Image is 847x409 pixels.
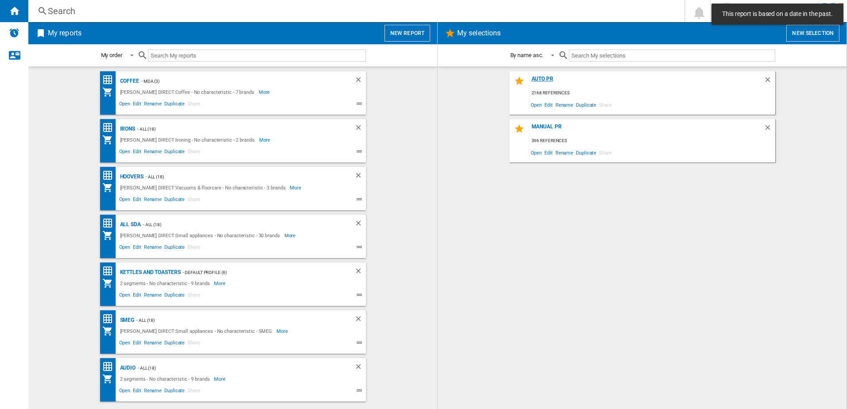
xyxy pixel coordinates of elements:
[163,243,186,254] span: Duplicate
[118,87,259,97] div: [PERSON_NAME] DIRECT:Coffee - No characteristic - 7 brands
[132,147,143,158] span: Edit
[764,76,775,88] div: Delete
[529,147,544,158] span: Open
[163,291,186,301] span: Duplicate
[354,123,366,135] div: Delete
[143,386,163,397] span: Rename
[186,291,202,301] span: Share
[510,52,544,58] div: By name asc.
[764,123,775,135] div: Delete
[102,278,118,289] div: My Assortment
[163,147,186,158] span: Duplicate
[554,147,575,158] span: Rename
[529,99,544,111] span: Open
[118,386,132,397] span: Open
[102,266,118,277] div: Price Ranking
[118,147,132,158] span: Open
[143,195,163,206] span: Rename
[276,326,289,336] span: More
[163,195,186,206] span: Duplicate
[118,363,136,374] div: Audio
[118,100,132,110] span: Open
[290,182,303,193] span: More
[163,339,186,349] span: Duplicate
[118,291,132,301] span: Open
[354,267,366,278] div: Delete
[181,267,337,278] div: - Default profile (6)
[719,10,835,19] span: This report is based on a date in the past.
[102,374,118,384] div: My Assortment
[118,123,136,135] div: Irons
[786,25,839,42] button: New selection
[46,25,83,42] h2: My reports
[118,135,259,145] div: [PERSON_NAME] DIRECT:Ironing - No characteristic - 2 brands
[102,218,118,229] div: Price Ranking
[102,122,118,133] div: Price Ranking
[575,147,598,158] span: Duplicate
[354,171,366,182] div: Delete
[543,147,554,158] span: Edit
[118,339,132,349] span: Open
[569,50,775,62] input: Search My selections
[529,123,764,135] div: MANUAL PR
[598,99,613,111] span: Share
[136,363,336,374] div: - ALL (18)
[118,182,290,193] div: [PERSON_NAME] DIRECT:Vacuums & floorcare - No characteristic - 3 brands
[163,386,186,397] span: Duplicate
[118,195,132,206] span: Open
[118,76,139,87] div: Coffee
[132,243,143,254] span: Edit
[9,27,19,38] img: alerts-logo.svg
[134,315,336,326] div: - ALL (18)
[354,363,366,374] div: Delete
[143,291,163,301] span: Rename
[118,374,214,384] div: 2 segments - No characteristic - 9 brands
[163,100,186,110] span: Duplicate
[214,374,227,384] span: More
[354,219,366,230] div: Delete
[102,361,118,372] div: Price Ranking
[48,5,661,17] div: Search
[186,339,202,349] span: Share
[132,386,143,397] span: Edit
[143,339,163,349] span: Rename
[118,326,277,336] div: [PERSON_NAME] DIRECT:Small appliances - No characteristic - SMEG
[385,25,430,42] button: New report
[118,315,135,326] div: SMEG
[101,52,122,58] div: My order
[259,87,272,97] span: More
[102,87,118,97] div: My Assortment
[529,135,775,147] div: 396 references
[543,99,554,111] span: Edit
[144,171,337,182] div: - ALL (18)
[102,170,118,181] div: Price Ranking
[529,76,764,88] div: AUTO PR
[284,230,297,241] span: More
[132,100,143,110] span: Edit
[554,99,575,111] span: Rename
[354,315,366,326] div: Delete
[455,25,502,42] h2: My selections
[132,339,143,349] span: Edit
[143,147,163,158] span: Rename
[102,313,118,324] div: Price Ranking
[139,76,337,87] div: - mda (3)
[143,100,163,110] span: Rename
[118,171,144,182] div: Hoovers
[143,243,163,254] span: Rename
[102,74,118,85] div: Price Ranking
[186,386,202,397] span: Share
[102,182,118,193] div: My Assortment
[118,267,181,278] div: Kettles and Toasters
[575,99,598,111] span: Duplicate
[102,230,118,241] div: My Assortment
[186,100,202,110] span: Share
[186,243,202,254] span: Share
[102,326,118,336] div: My Assortment
[118,230,284,241] div: [PERSON_NAME] DIRECT:Small appliances - No characteristic - 30 brands
[186,195,202,206] span: Share
[598,147,613,158] span: Share
[132,195,143,206] span: Edit
[132,291,143,301] span: Edit
[354,76,366,87] div: Delete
